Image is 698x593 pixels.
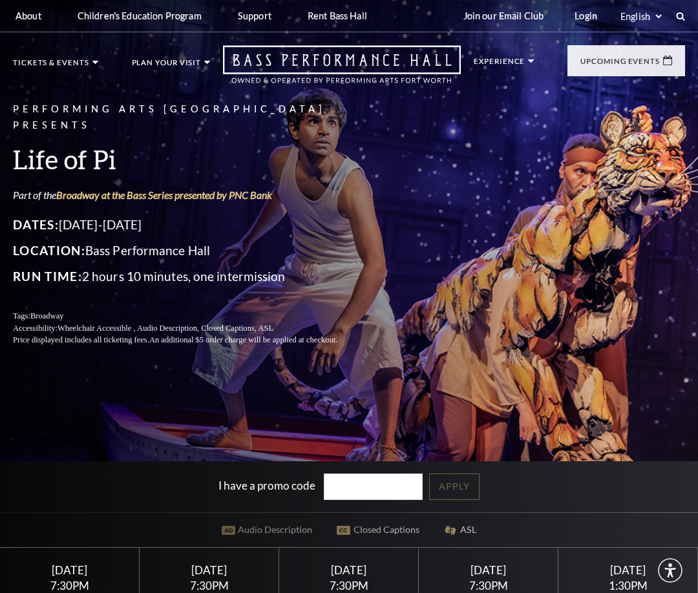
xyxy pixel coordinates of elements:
[574,563,682,577] div: [DATE]
[13,217,59,232] span: Dates:
[155,563,264,577] div: [DATE]
[16,563,124,577] div: [DATE]
[238,10,271,21] p: Support
[13,101,368,134] p: Performing Arts [GEOGRAPHIC_DATA] Presents
[56,189,272,201] a: Broadway at the Bass Series presented by PNC Bank
[13,266,368,287] p: 2 hours 10 minutes, one intermission
[580,57,660,72] p: Upcoming Events
[13,322,368,335] p: Accessibility:
[30,311,64,320] span: Broadway
[218,479,315,492] label: I have a promo code
[13,143,368,176] h3: Life of Pi
[16,580,124,591] div: 7:30PM
[78,10,202,21] p: Children's Education Program
[295,580,403,591] div: 7:30PM
[13,188,368,202] p: Part of the
[13,59,89,73] p: Tickets & Events
[618,10,664,23] select: Select:
[16,10,41,21] p: About
[13,214,368,235] p: [DATE]-[DATE]
[13,269,82,284] span: Run Time:
[434,580,543,591] div: 7:30PM
[149,335,337,344] span: An additional $5 order charge will be applied at checkout.
[155,580,264,591] div: 7:30PM
[13,243,85,258] span: Location:
[13,334,368,346] p: Price displayed includes all ticketing fees.
[58,324,273,333] span: Wheelchair Accessible , Audio Description, Closed Captions, ASL
[13,310,368,322] p: Tags:
[308,10,367,21] p: Rent Bass Hall
[434,563,543,577] div: [DATE]
[474,57,525,72] p: Experience
[295,563,403,577] div: [DATE]
[13,240,368,261] p: Bass Performance Hall
[574,580,682,591] div: 1:30PM
[132,59,202,73] p: Plan Your Visit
